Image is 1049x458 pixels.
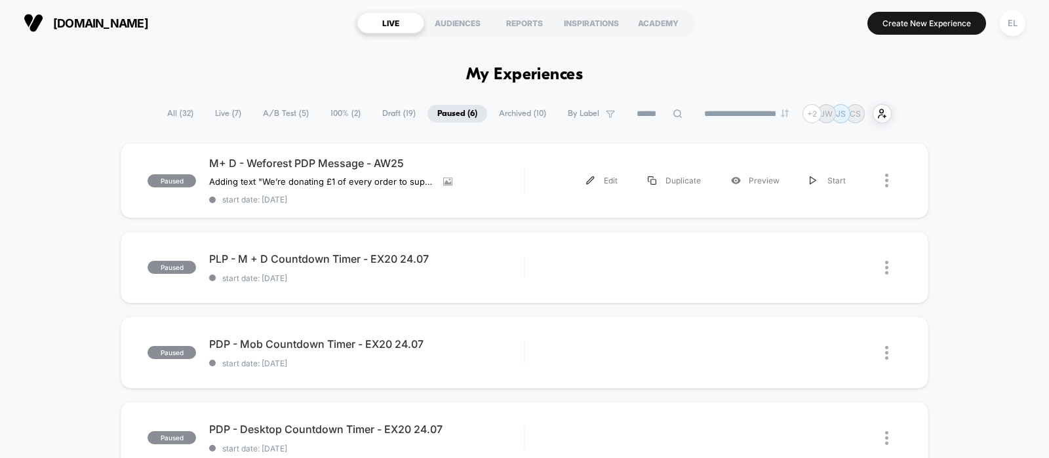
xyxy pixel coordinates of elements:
button: EL [996,10,1029,37]
h1: My Experiences [466,66,584,85]
span: Paused ( 6 ) [427,105,487,123]
button: Create New Experience [867,12,986,35]
span: 100% ( 2 ) [321,105,370,123]
div: Preview [716,166,795,195]
span: start date: [DATE] [209,358,524,368]
button: [DOMAIN_NAME] [20,12,152,33]
span: PDP - Desktop Countdown Timer - EX20 24.07 [209,423,524,436]
img: menu [586,176,595,185]
p: JW [820,109,833,119]
div: AUDIENCES [424,12,491,33]
div: Start [795,166,861,195]
span: [DOMAIN_NAME] [53,16,148,30]
div: Edit [571,166,633,195]
span: PDP - Mob Countdown Timer - EX20 24.07 [209,337,524,351]
span: paused [148,261,196,274]
span: PLP - M + D Countdown Timer - EX20 24.07 [209,252,524,265]
div: EL [1000,10,1025,36]
img: close [885,174,888,187]
div: + 2 [802,104,821,123]
img: close [885,431,888,445]
img: close [885,346,888,360]
img: end [781,109,789,117]
img: menu [648,176,656,185]
span: paused [148,346,196,359]
div: Duplicate [633,166,716,195]
div: LIVE [357,12,424,33]
span: start date: [DATE] [209,273,524,283]
span: Live ( 7 ) [205,105,251,123]
span: M+ D - Weforest PDP Message - AW25 [209,157,524,170]
img: Visually logo [24,13,43,33]
img: menu [810,176,816,185]
p: JS [836,109,846,119]
span: Adding text "We’re donating £1 of every order to support WeForest. Find out more﻿" [209,176,433,187]
span: Archived ( 10 ) [489,105,556,123]
p: CS [850,109,861,119]
span: Draft ( 19 ) [372,105,426,123]
span: By Label [568,109,599,119]
span: start date: [DATE] [209,195,524,204]
span: start date: [DATE] [209,444,524,453]
span: paused [148,431,196,444]
span: A/B Test ( 5 ) [253,105,319,123]
span: All ( 32 ) [157,105,203,123]
span: paused [148,174,196,187]
img: close [885,261,888,275]
div: INSPIRATIONS [558,12,625,33]
div: REPORTS [491,12,558,33]
div: ACADEMY [625,12,692,33]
